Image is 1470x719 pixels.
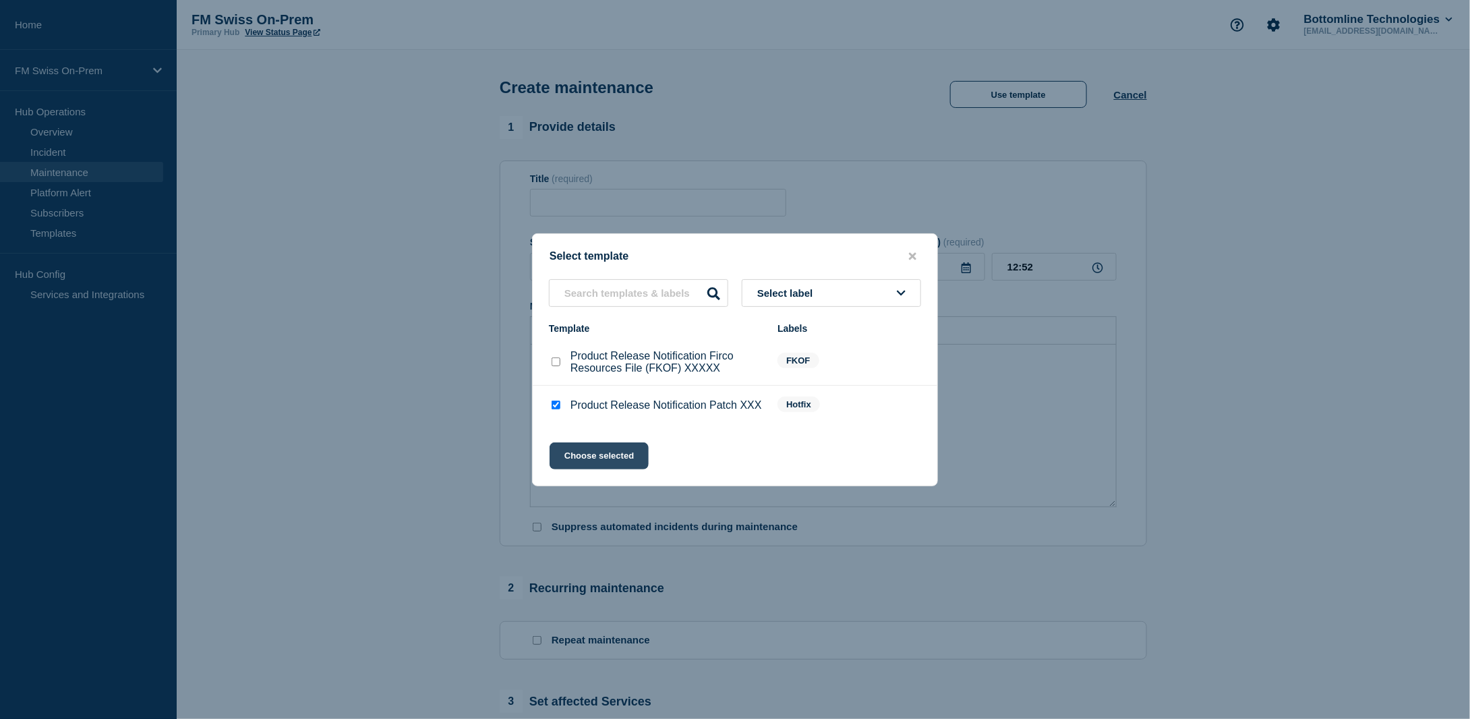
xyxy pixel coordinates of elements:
span: Hotfix [777,397,820,412]
span: Select label [757,287,819,299]
input: Product Release Notification Firco Resources File (FKOF) XXXXX checkbox [552,357,560,366]
input: Product Release Notification Patch XXX checkbox [552,401,560,409]
p: Product Release Notification Firco Resources File (FKOF) XXXXX [570,350,764,374]
input: Search templates & labels [549,279,728,307]
button: Choose selected [550,442,649,469]
button: close button [905,250,920,263]
span: FKOF [777,353,819,368]
div: Select template [533,250,937,263]
div: Template [549,323,764,334]
div: Labels [777,323,921,334]
button: Select label [742,279,921,307]
p: Product Release Notification Patch XXX [570,399,762,411]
